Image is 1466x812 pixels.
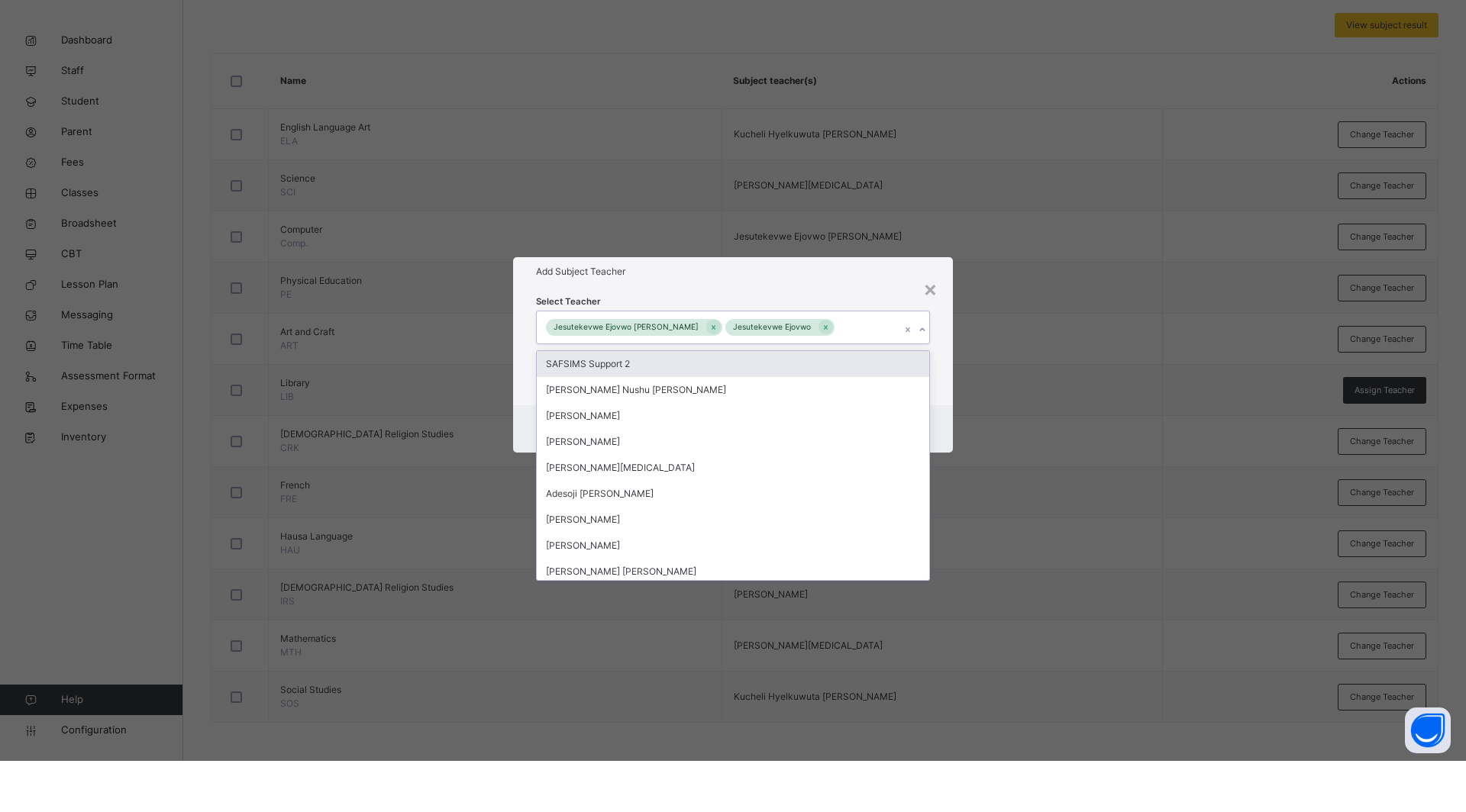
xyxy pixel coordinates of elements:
div: [PERSON_NAME] [PERSON_NAME] [537,610,929,636]
span: Select Teacher [536,346,601,359]
div: SAFSIMS Support 2 [537,402,929,428]
div: [PERSON_NAME] [537,584,929,610]
div: Adesoji [PERSON_NAME] [537,532,929,558]
div: [PERSON_NAME][MEDICAL_DATA] [537,506,929,532]
div: [PERSON_NAME] [537,454,929,480]
div: × [923,324,938,356]
h1: Add Subject Teacher [536,316,930,330]
div: [PERSON_NAME] [537,558,929,584]
button: Open asap [1405,759,1451,804]
div: [PERSON_NAME] Nushu [PERSON_NAME] [537,428,929,454]
div: Jesutekevwe Ejovwo [PERSON_NAME] [546,370,706,388]
div: Jesutekevwe Ejovwo [725,370,819,388]
div: [PERSON_NAME] [537,480,929,506]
